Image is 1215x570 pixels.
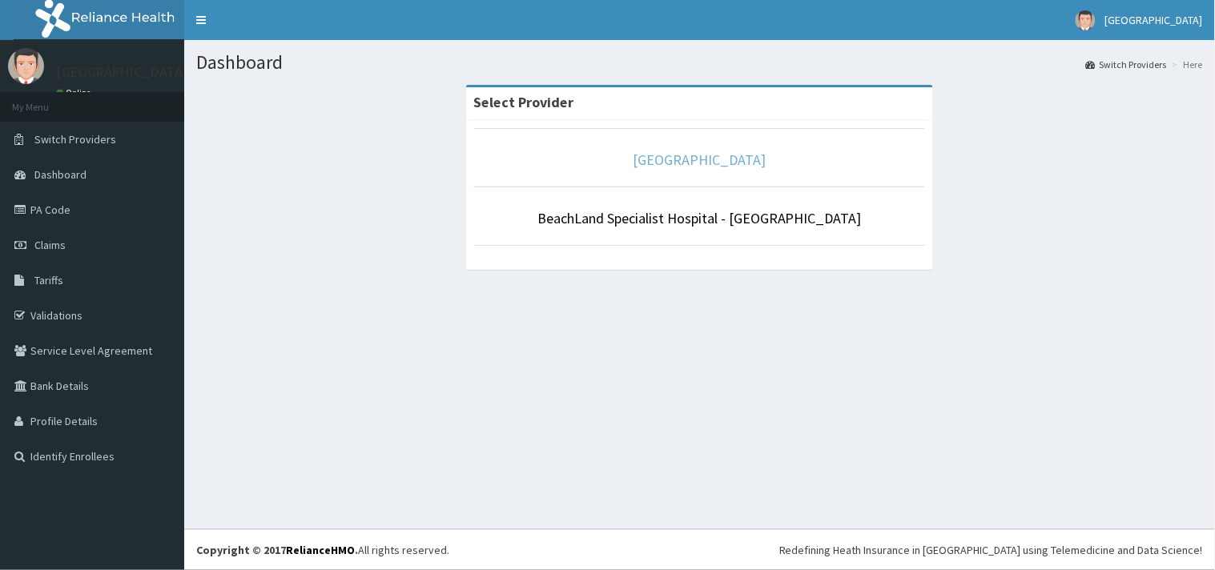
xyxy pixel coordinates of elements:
span: Dashboard [34,167,86,182]
h1: Dashboard [196,52,1203,73]
span: Switch Providers [34,132,116,147]
div: Redefining Heath Insurance in [GEOGRAPHIC_DATA] using Telemedicine and Data Science! [779,542,1203,558]
a: Online [56,87,95,98]
p: [GEOGRAPHIC_DATA] [56,65,188,79]
footer: All rights reserved. [184,529,1215,570]
li: Here [1169,58,1203,71]
a: [GEOGRAPHIC_DATA] [634,151,766,169]
span: [GEOGRAPHIC_DATA] [1105,13,1203,27]
strong: Copyright © 2017 . [196,543,358,557]
strong: Select Provider [474,93,574,111]
span: Claims [34,238,66,252]
img: User Image [1076,10,1096,30]
img: User Image [8,48,44,84]
a: BeachLand Specialist Hospital - [GEOGRAPHIC_DATA] [537,209,862,227]
span: Tariffs [34,273,63,287]
a: RelianceHMO [286,543,355,557]
a: Switch Providers [1086,58,1167,71]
